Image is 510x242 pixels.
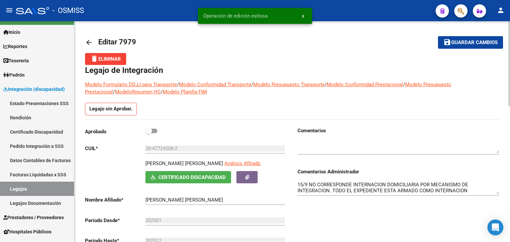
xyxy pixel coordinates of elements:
[3,29,20,36] span: Inicio
[443,38,451,46] mat-icon: save
[85,196,145,204] p: Nombre Afiliado
[145,171,231,183] button: Certificado Discapacidad
[3,71,25,79] span: Padrón
[451,40,498,46] span: Guardar cambios
[297,10,309,22] button: x
[163,89,207,95] a: Modelo Planilla FIM
[85,103,137,115] p: Legajo sin Aprobar.
[85,65,499,76] h1: Legajo de Integración
[5,6,13,14] mat-icon: menu
[52,3,84,18] span: - OSMISS
[85,128,145,135] p: Aprobado
[115,89,161,95] a: ModeloResumen HC
[438,36,503,48] button: Guardar cambios
[487,219,503,235] div: Open Intercom Messenger
[85,82,177,88] a: Modelo Formulario DDJJ para Transporte
[3,214,64,221] span: Prestadores / Proveedores
[297,127,499,134] h3: Comentarios
[145,160,223,167] p: [PERSON_NAME] [PERSON_NAME]
[3,57,29,64] span: Tesorería
[497,6,505,14] mat-icon: person
[85,145,145,152] p: CUIL
[98,38,136,46] span: Editar 7979
[327,82,403,88] a: Modelo Conformidad Prestacional
[3,228,51,235] span: Hospitales Públicos
[3,86,65,93] span: Integración (discapacidad)
[297,168,499,175] h3: Comentarios Administrador
[85,38,93,46] mat-icon: arrow_back
[302,13,304,19] span: x
[253,82,325,88] a: Modelo Presupuesto Transporte
[224,160,261,166] span: Análisis Afiliado
[85,53,126,65] button: Eliminar
[158,174,226,180] span: Certificado Discapacidad
[90,55,98,63] mat-icon: delete
[90,56,121,62] span: Eliminar
[85,217,145,224] p: Periodo Desde
[3,43,27,50] span: Reportes
[179,82,251,88] a: Modelo Conformidad Transporte
[203,13,268,19] span: Operación de edición exitosa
